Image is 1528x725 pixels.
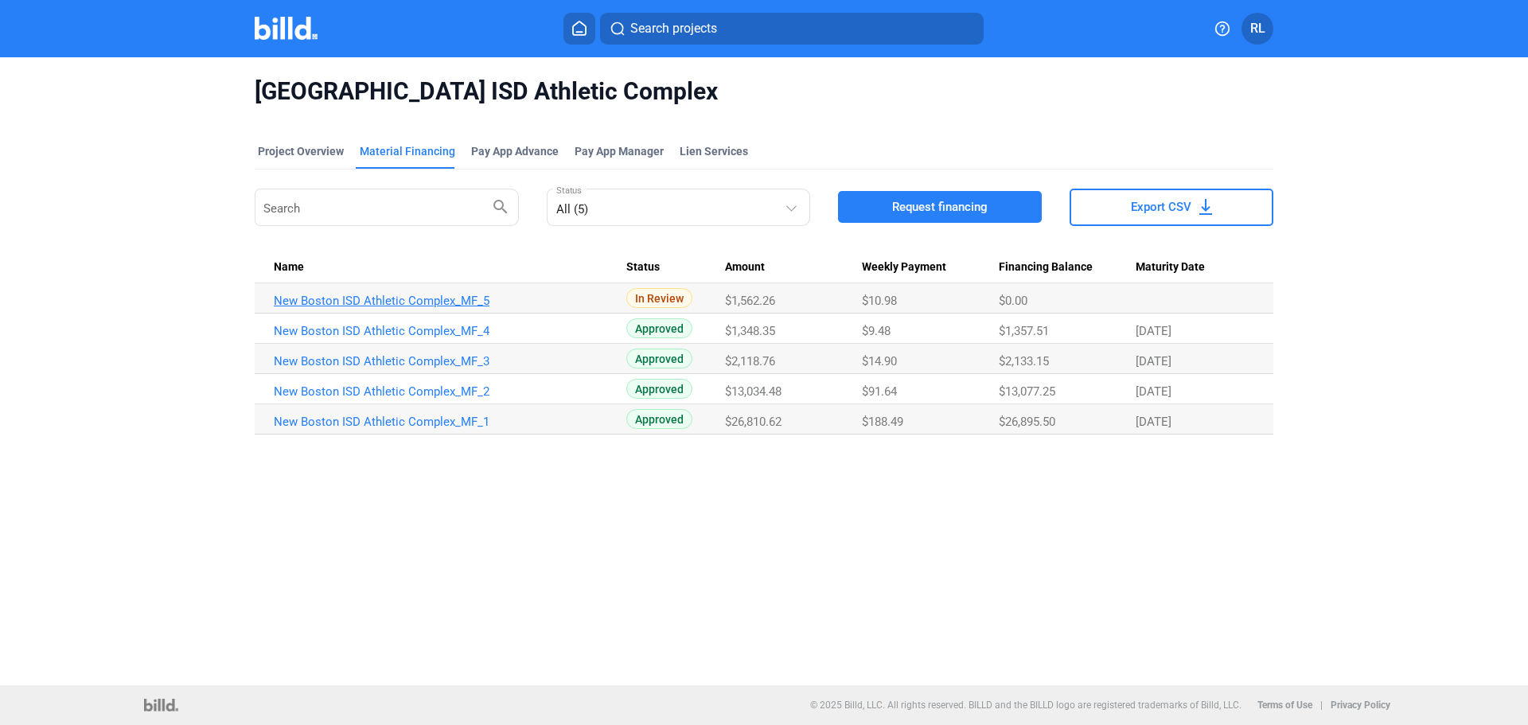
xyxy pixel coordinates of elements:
[1136,324,1171,338] span: [DATE]
[892,199,988,215] span: Request financing
[999,324,1049,338] span: $1,357.51
[630,19,717,38] span: Search projects
[862,260,999,275] div: Weekly Payment
[491,197,510,216] mat-icon: search
[258,143,344,159] div: Project Overview
[255,76,1273,107] span: [GEOGRAPHIC_DATA] ISD Athletic Complex
[1136,260,1205,275] span: Maturity Date
[626,379,692,399] span: Approved
[626,349,692,368] span: Approved
[255,17,318,40] img: Billd Company Logo
[626,260,660,275] span: Status
[725,260,861,275] div: Amount
[626,409,692,429] span: Approved
[862,294,897,308] span: $10.98
[1331,700,1390,711] b: Privacy Policy
[274,384,626,399] a: New Boston ISD Athletic Complex_MF_2
[626,288,692,308] span: In Review
[600,13,984,45] button: Search projects
[274,294,626,308] a: New Boston ISD Athletic Complex_MF_5
[1131,199,1191,215] span: Export CSV
[1136,384,1171,399] span: [DATE]
[862,324,891,338] span: $9.48
[680,143,748,159] div: Lien Services
[1257,700,1312,711] b: Terms of Use
[274,324,626,338] a: New Boston ISD Athletic Complex_MF_4
[999,294,1027,308] span: $0.00
[862,260,946,275] span: Weekly Payment
[725,354,775,368] span: $2,118.76
[725,415,782,429] span: $26,810.62
[360,143,455,159] div: Material Financing
[999,354,1049,368] span: $2,133.15
[999,415,1055,429] span: $26,895.50
[626,260,726,275] div: Status
[999,260,1136,275] div: Financing Balance
[862,354,897,368] span: $14.90
[1250,19,1265,38] span: RL
[556,202,588,216] mat-select-trigger: All (5)
[144,699,178,711] img: logo
[1320,700,1323,711] p: |
[999,260,1093,275] span: Financing Balance
[1136,415,1171,429] span: [DATE]
[575,143,664,159] span: Pay App Manager
[1241,13,1273,45] button: RL
[626,318,692,338] span: Approved
[274,354,626,368] a: New Boston ISD Athletic Complex_MF_3
[862,415,903,429] span: $188.49
[725,324,775,338] span: $1,348.35
[1070,189,1273,226] button: Export CSV
[1136,354,1171,368] span: [DATE]
[999,384,1055,399] span: $13,077.25
[1136,260,1254,275] div: Maturity Date
[274,415,626,429] a: New Boston ISD Athletic Complex_MF_1
[274,260,304,275] span: Name
[838,191,1042,223] button: Request financing
[862,384,897,399] span: $91.64
[274,260,626,275] div: Name
[810,700,1241,711] p: © 2025 Billd, LLC. All rights reserved. BILLD and the BILLD logo are registered trademarks of Bil...
[725,294,775,308] span: $1,562.26
[471,143,559,159] div: Pay App Advance
[725,260,765,275] span: Amount
[725,384,782,399] span: $13,034.48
